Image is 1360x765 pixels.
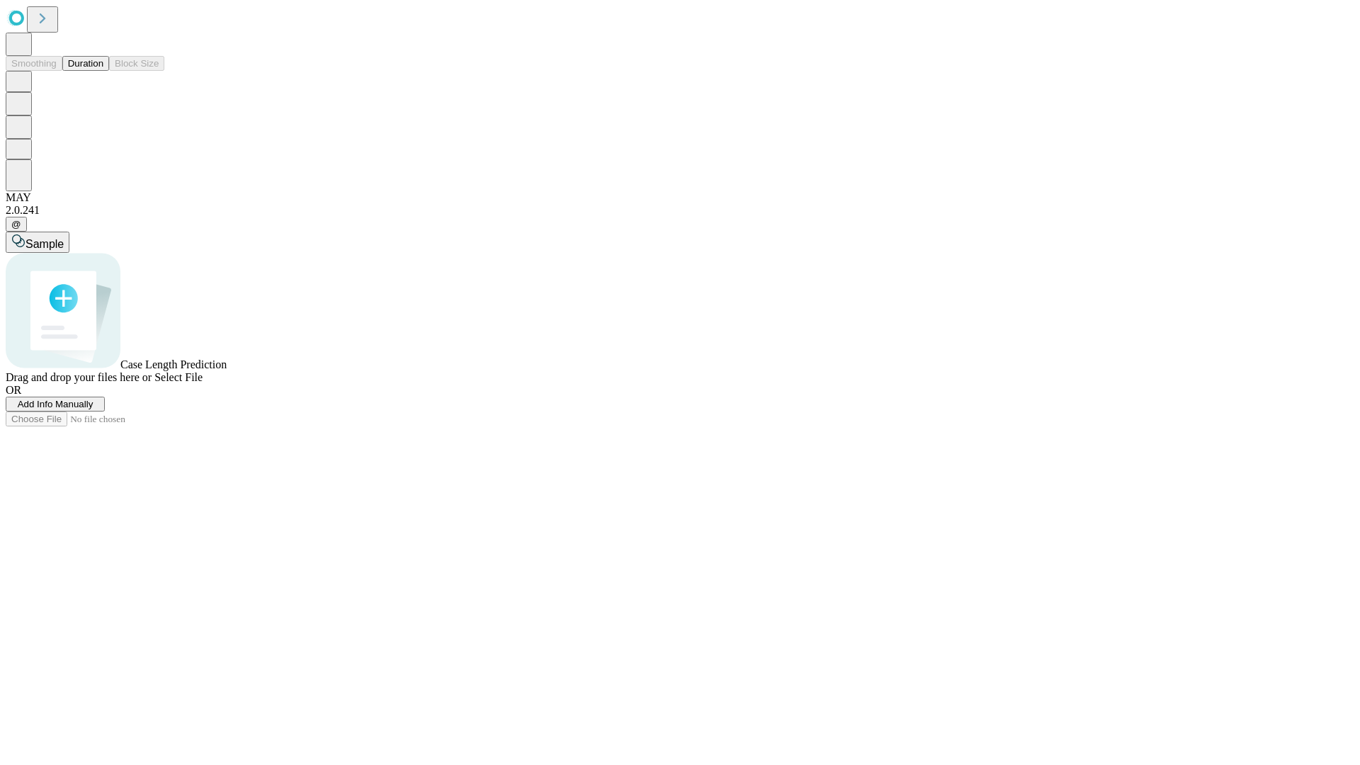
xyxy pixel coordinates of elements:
[6,384,21,396] span: OR
[154,371,203,383] span: Select File
[6,397,105,412] button: Add Info Manually
[62,56,109,71] button: Duration
[6,217,27,232] button: @
[120,358,227,370] span: Case Length Prediction
[6,56,62,71] button: Smoothing
[109,56,164,71] button: Block Size
[11,219,21,229] span: @
[18,399,93,409] span: Add Info Manually
[6,204,1354,217] div: 2.0.241
[6,232,69,253] button: Sample
[6,371,152,383] span: Drag and drop your files here or
[6,191,1354,204] div: MAY
[25,238,64,250] span: Sample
